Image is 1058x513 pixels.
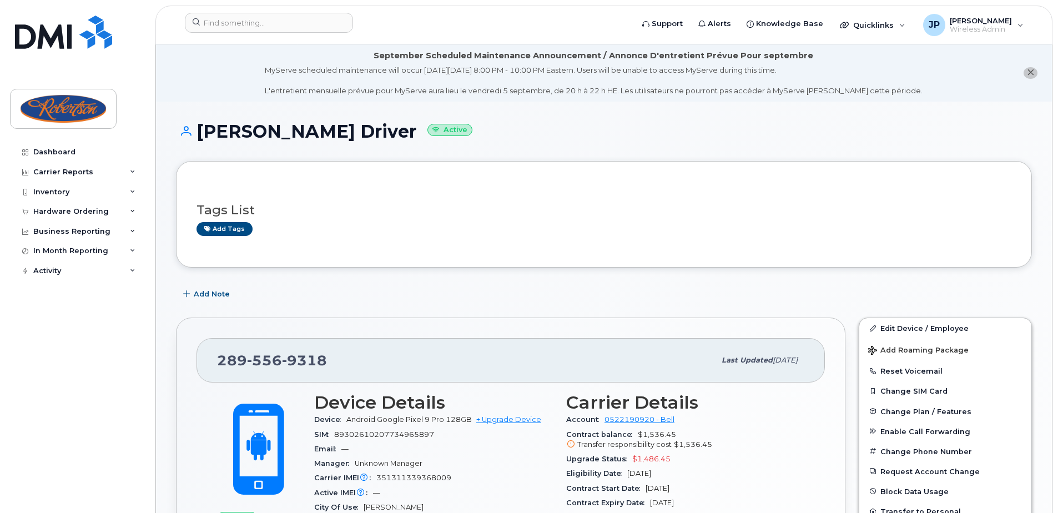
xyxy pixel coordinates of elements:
div: September Scheduled Maintenance Announcement / Annonce D'entretient Prévue Pour septembre [374,50,813,62]
a: Edit Device / Employee [859,318,1031,338]
small: Active [427,124,472,137]
h3: Tags List [197,203,1011,217]
button: Change Plan / Features [859,401,1031,421]
button: Add Roaming Package [859,338,1031,361]
span: Enable Call Forwarding [880,427,970,435]
h3: Carrier Details [566,393,805,413]
span: Carrier IMEI [314,474,376,482]
span: — [373,489,380,497]
button: Reset Voicemail [859,361,1031,381]
div: MyServe scheduled maintenance will occur [DATE][DATE] 8:00 PM - 10:00 PM Eastern. Users will be u... [265,65,923,96]
button: Change Phone Number [859,441,1031,461]
span: Transfer responsibility cost [577,440,672,449]
span: 9318 [282,352,327,369]
span: Last updated [722,356,773,364]
span: Device [314,415,346,424]
span: 556 [247,352,282,369]
button: Block Data Usage [859,481,1031,501]
span: Android Google Pixel 9 Pro 128GB [346,415,472,424]
button: close notification [1024,67,1037,79]
span: Contract balance [566,430,638,439]
span: SIM [314,430,334,439]
button: Add Note [176,284,239,304]
span: Contract Expiry Date [566,499,650,507]
span: $1,486.45 [632,455,671,463]
span: City Of Use [314,503,364,511]
span: Account [566,415,604,424]
span: 289 [217,352,327,369]
span: 89302610207734965897 [334,430,434,439]
span: Eligibility Date [566,469,627,477]
a: + Upgrade Device [476,415,541,424]
h3: Device Details [314,393,553,413]
span: Add Roaming Package [868,346,969,356]
span: Add Note [194,289,230,299]
button: Change SIM Card [859,381,1031,401]
span: 351311339368009 [376,474,451,482]
span: $1,536.45 [566,430,805,450]
span: [DATE] [627,469,651,477]
button: Enable Call Forwarding [859,421,1031,441]
span: Contract Start Date [566,484,646,492]
span: [PERSON_NAME] [364,503,424,511]
span: [DATE] [650,499,674,507]
span: [DATE] [773,356,798,364]
span: $1,536.45 [674,440,712,449]
h1: [PERSON_NAME] Driver [176,122,1032,141]
span: Upgrade Status [566,455,632,463]
span: Manager [314,459,355,467]
span: Active IMEI [314,489,373,497]
button: Request Account Change [859,461,1031,481]
span: Change Plan / Features [880,407,971,415]
span: Email [314,445,341,453]
span: [DATE] [646,484,669,492]
span: Unknown Manager [355,459,422,467]
span: — [341,445,349,453]
a: Add tags [197,222,253,236]
a: 0522190920 - Bell [604,415,674,424]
